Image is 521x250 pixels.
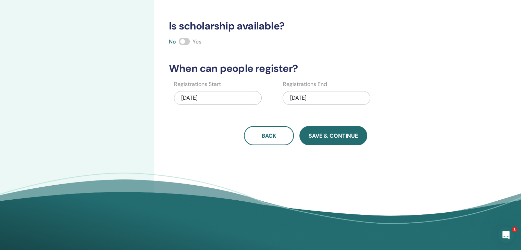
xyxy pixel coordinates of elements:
h3: When can people register? [165,62,446,75]
span: Yes [193,38,201,45]
span: Save & Continue [309,132,358,139]
label: Registrations End [283,80,327,88]
span: No [169,38,176,45]
button: Back [244,126,294,145]
div: [DATE] [174,91,262,105]
button: Save & Continue [299,126,367,145]
label: Registrations Start [174,80,221,88]
span: 1 [512,227,517,232]
span: Back [262,132,276,139]
div: [DATE] [283,91,370,105]
iframe: Intercom live chat [498,227,514,243]
h3: Is scholarship available? [165,20,446,32]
